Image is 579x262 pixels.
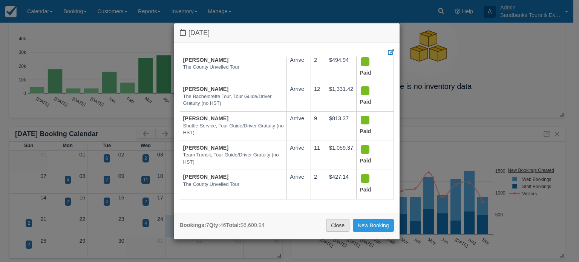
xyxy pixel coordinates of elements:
[287,170,311,199] td: Arrive
[311,53,326,82] td: 2
[326,111,357,141] td: $813.37
[180,29,394,37] h4: [DATE]
[287,111,311,141] td: Arrive
[360,173,384,196] div: Paid
[287,53,311,82] td: Arrive
[287,141,311,170] td: Arrive
[326,53,357,82] td: $494.94
[311,141,326,170] td: 11
[326,219,349,232] a: Close
[180,221,265,229] div: 7 46 $6,600.94
[183,93,284,107] em: The Bachelorette Tour, Tour Guide/Driver Gratuity (no HST)
[183,123,284,136] em: Shuttle Service, Tour Guide/Driver Gratuity (no HST)
[183,115,229,121] a: [PERSON_NAME]
[311,170,326,199] td: 2
[360,144,384,167] div: Paid
[209,222,220,228] strong: Qty:
[326,170,357,199] td: $427.14
[311,82,326,112] td: 12
[226,222,240,228] strong: Total:
[183,57,229,63] a: [PERSON_NAME]
[287,82,311,112] td: Arrive
[180,222,206,228] strong: Bookings:
[360,85,384,108] div: Paid
[353,219,394,232] a: New Booking
[183,86,229,92] a: [PERSON_NAME]
[183,152,284,165] em: Team Transit, Tour Guide/Driver Gratuity (no HST)
[311,111,326,141] td: 9
[183,64,284,71] em: The County Unveiled Tour
[360,115,384,138] div: Paid
[326,141,357,170] td: $1,059.37
[326,82,357,112] td: $1,331.42
[183,174,229,180] a: [PERSON_NAME]
[183,145,229,151] a: [PERSON_NAME]
[183,181,284,188] em: The County Unveiled Tour
[360,56,384,79] div: Paid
